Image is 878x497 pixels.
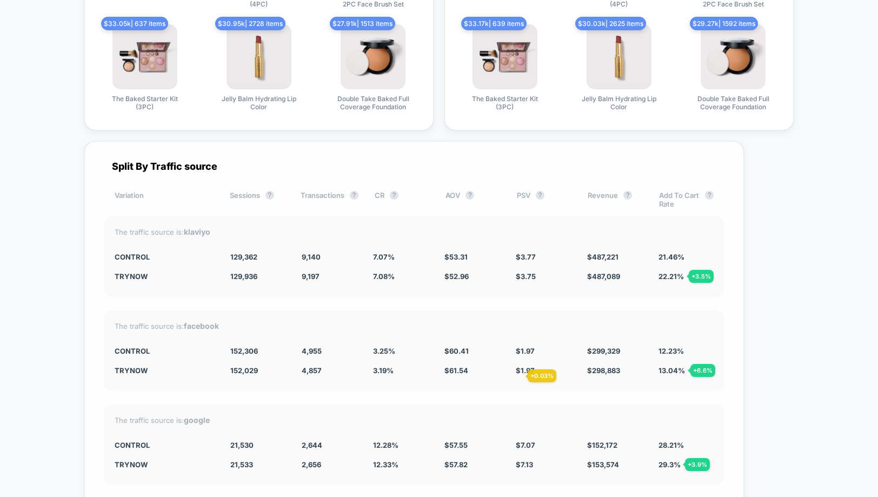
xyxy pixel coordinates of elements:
div: Revenue [588,191,642,208]
div: Control [115,347,214,355]
span: The Baked Starter Kit (3PC) [464,95,546,111]
span: $ 57.55 [444,441,468,449]
span: $ 30.03k | 2625 items [575,17,646,30]
div: + 6.6 % [690,364,715,377]
div: Variation [115,191,214,208]
span: 21,533 [230,460,253,469]
div: The traffic source is: [115,415,714,425]
span: $ 29.27k | 1592 items [690,17,758,30]
span: $ 1.97 [516,347,535,355]
span: $ 487,089 [587,272,620,281]
span: $ 33.05k | 637 items [101,17,168,30]
span: The Baked Starter Kit (3PC) [104,95,185,111]
span: 129,362 [230,253,257,261]
div: Control [115,253,214,261]
span: $ 30.95k | 2728 items [215,17,285,30]
div: AOV [445,191,500,208]
span: 12.23 % [658,347,684,355]
span: Jelly Balm Hydrating Lip Color [218,95,300,111]
img: produt [587,24,651,89]
button: ? [623,191,632,200]
span: Double Take Baked Full Coverage Foundation [693,95,774,111]
span: 9,140 [302,253,321,261]
strong: facebook [184,321,219,330]
strong: google [184,415,210,425]
div: TryNow [115,272,214,281]
span: 3.19 % [373,366,394,375]
span: $ 1.97 [516,366,535,375]
span: Jelly Balm Hydrating Lip Color [578,95,660,111]
div: The traffic source is: [115,321,714,330]
span: 12.33 % [373,460,398,469]
div: Split By Traffic source [104,161,724,172]
span: $ 57.82 [444,460,468,469]
span: 12.28 % [373,441,398,449]
span: $ 27.91k | 1513 items [330,17,395,30]
span: $ 7.13 [516,460,533,469]
span: 2,656 [302,460,321,469]
span: $ 487,221 [587,253,618,261]
img: produt [112,24,177,89]
span: 152,029 [230,366,258,375]
div: PSV [517,191,571,208]
span: $ 52.96 [444,272,469,281]
div: The traffic source is: [115,227,714,236]
span: 9,197 [302,272,320,281]
span: $ 33.17k | 639 items [461,17,527,30]
div: + 3.9 % [685,458,710,471]
img: produt [341,24,405,89]
span: $ 153,574 [587,460,619,469]
span: 3.25 % [373,347,395,355]
button: ? [265,191,274,200]
span: 129,936 [230,272,257,281]
span: $ 299,329 [587,347,620,355]
span: $ 61.54 [444,366,468,375]
div: Sessions [230,191,284,208]
span: 152,306 [230,347,258,355]
span: 7.08 % [373,272,395,281]
img: produt [473,24,537,89]
span: 2,644 [302,441,322,449]
div: CR [375,191,429,208]
span: 4,955 [302,347,322,355]
div: Transactions [301,191,358,208]
span: 22.21 % [658,272,684,281]
button: ? [350,191,358,200]
div: TryNow [115,460,214,469]
span: 4,857 [302,366,322,375]
span: 21.46 % [658,253,684,261]
img: produt [227,24,291,89]
span: Double Take Baked Full Coverage Foundation [332,95,414,111]
button: ? [705,191,714,200]
div: Add To Cart Rate [659,191,714,208]
img: produt [701,24,766,89]
span: 7.07 % [373,253,395,261]
button: ? [536,191,544,200]
span: $ 152,172 [587,441,617,449]
span: 13.04 % [658,366,685,375]
span: 28.21 % [658,441,684,449]
span: $ 3.75 [516,272,536,281]
div: TryNow [115,366,214,375]
span: $ 53.31 [444,253,468,261]
button: ? [390,191,398,200]
span: 21,530 [230,441,254,449]
span: $ 298,883 [587,366,620,375]
span: $ 3.77 [516,253,536,261]
span: $ 7.07 [516,441,535,449]
button: ? [465,191,474,200]
span: 29.3 % [658,460,681,469]
span: $ 60.41 [444,347,469,355]
strong: klaviyo [184,227,210,236]
div: Control [115,441,214,449]
div: + 3.5 % [689,270,714,283]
